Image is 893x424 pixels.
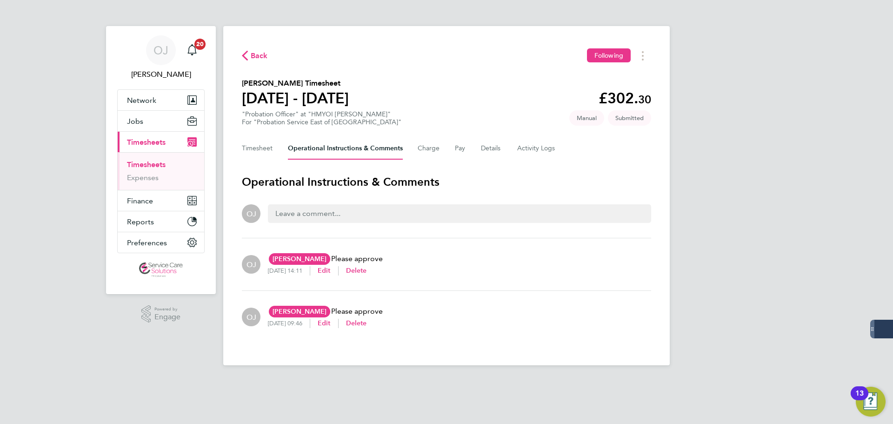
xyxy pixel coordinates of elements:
[183,35,201,65] a: 20
[127,160,166,169] a: Timesheets
[269,306,330,317] span: [PERSON_NAME]
[242,78,349,89] h2: [PERSON_NAME] Timesheet
[318,267,331,275] span: Edit
[242,175,651,189] h3: Operational Instructions & Comments
[242,89,349,108] h1: [DATE] - [DATE]
[242,308,260,326] div: Oliver Jefferson
[127,138,166,147] span: Timesheets
[247,209,256,219] span: OJ
[153,44,168,56] span: OJ
[346,319,367,328] button: Delete
[268,306,383,317] p: Please approve
[517,137,556,160] button: Activity Logs
[247,312,256,322] span: OJ
[127,96,156,105] span: Network
[242,110,401,126] div: "Probation Officer" at "HMYOI [PERSON_NAME]"
[117,262,205,277] a: Go to home page
[141,305,181,323] a: Powered byEngage
[154,313,180,321] span: Engage
[268,253,383,264] p: Please approve
[154,305,180,313] span: Powered by
[318,319,331,327] span: Edit
[118,190,204,211] button: Finance
[638,93,651,106] span: 30
[855,393,864,405] div: 13
[117,35,205,80] a: OJ[PERSON_NAME]
[118,132,204,152] button: Timesheets
[242,137,273,160] button: Timesheet
[247,259,256,269] span: OJ
[569,110,604,126] span: This timesheet was manually created.
[117,69,205,80] span: Oliver Jefferson
[118,211,204,232] button: Reports
[118,111,204,131] button: Jobs
[127,196,153,205] span: Finance
[118,232,204,253] button: Preferences
[288,137,403,160] button: Operational Instructions & Comments
[268,267,310,275] div: [DATE] 14:11
[418,137,440,160] button: Charge
[318,266,331,276] button: Edit
[127,173,159,182] a: Expenses
[118,152,204,190] div: Timesheets
[194,39,206,50] span: 20
[139,262,183,277] img: servicecare-logo-retina.png
[856,387,886,417] button: Open Resource Center, 13 new notifications
[127,217,154,226] span: Reports
[587,48,631,62] button: Following
[242,118,401,126] div: For "Probation Service East of [GEOGRAPHIC_DATA]"
[346,267,367,275] span: Delete
[269,253,330,265] span: [PERSON_NAME]
[634,48,651,63] button: Timesheets Menu
[127,238,167,247] span: Preferences
[242,255,260,274] div: Oliver Jefferson
[251,50,268,61] span: Back
[455,137,466,160] button: Pay
[608,110,651,126] span: This timesheet is Submitted.
[599,89,651,107] app-decimal: £302.
[346,319,367,327] span: Delete
[318,319,331,328] button: Edit
[127,117,143,126] span: Jobs
[106,26,216,294] nav: Main navigation
[481,137,502,160] button: Details
[268,320,310,327] div: [DATE] 09:46
[242,204,260,223] div: Oliver Jefferson
[594,51,623,60] span: Following
[346,266,367,276] button: Delete
[118,90,204,110] button: Network
[242,50,268,61] button: Back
